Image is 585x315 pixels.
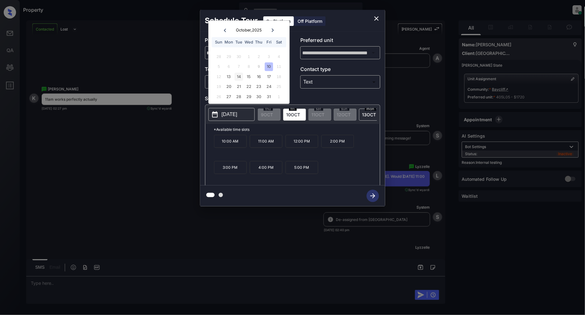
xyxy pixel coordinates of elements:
[283,109,306,121] div: date-select
[235,52,243,61] div: Not available Tuesday, September 30th, 2025
[255,73,263,81] div: Choose Thursday, October 16th, 2025
[255,83,263,91] div: Choose Thursday, October 23rd, 2025
[208,108,255,121] button: [DATE]
[286,161,318,174] p: 5:00 PM
[255,63,263,71] div: Not available Thursday, October 9th, 2025
[275,63,283,71] div: Not available Saturday, October 11th, 2025
[300,65,380,75] p: Contact type
[286,135,318,148] p: 12:00 PM
[255,38,263,46] div: Thu
[245,93,253,101] div: Choose Wednesday, October 29th, 2025
[235,93,243,101] div: Choose Tuesday, October 28th, 2025
[265,38,273,46] div: Fri
[321,135,354,148] p: 2:00 PM
[225,63,233,71] div: Not available Monday, October 6th, 2025
[265,93,273,101] div: Choose Friday, October 31st, 2025
[295,16,326,26] div: Off Platform
[215,73,223,81] div: Not available Sunday, October 12th, 2025
[265,83,273,91] div: Choose Friday, October 24th, 2025
[245,83,253,91] div: Choose Wednesday, October 22nd, 2025
[235,38,243,46] div: Tue
[245,38,253,46] div: Wed
[214,135,247,148] p: 10:00 AM
[205,36,285,46] p: Preferred community
[365,107,376,111] span: mon
[250,161,282,174] p: 4:00 PM
[211,52,287,102] div: month 2025-10
[207,77,283,87] div: In Person
[275,52,283,61] div: Not available Saturday, October 4th, 2025
[245,63,253,71] div: Not available Wednesday, October 8th, 2025
[205,65,285,75] p: Tour type
[245,52,253,61] div: Not available Wednesday, October 1st, 2025
[255,93,263,101] div: Choose Thursday, October 30th, 2025
[214,124,380,135] p: *Available time slots
[265,63,273,71] div: Choose Friday, October 10th, 2025
[265,73,273,81] div: Choose Friday, October 17th, 2025
[370,12,383,25] button: close
[225,52,233,61] div: Not available Monday, September 29th, 2025
[275,83,283,91] div: Not available Saturday, October 25th, 2025
[225,83,233,91] div: Choose Monday, October 20th, 2025
[275,93,283,101] div: Not available Saturday, November 1st, 2025
[215,38,223,46] div: Sun
[222,111,237,118] p: [DATE]
[235,63,243,71] div: Not available Tuesday, October 7th, 2025
[235,73,243,81] div: Choose Tuesday, October 14th, 2025
[265,52,273,61] div: Not available Friday, October 3rd, 2025
[215,52,223,61] div: Not available Sunday, September 28th, 2025
[215,93,223,101] div: Not available Sunday, October 26th, 2025
[215,63,223,71] div: Not available Sunday, October 5th, 2025
[359,109,382,121] div: date-select
[255,52,263,61] div: Not available Thursday, October 2nd, 2025
[200,10,263,31] h2: Schedule Tour
[225,93,233,101] div: Choose Monday, October 27th, 2025
[275,38,283,46] div: Sat
[275,73,283,81] div: Not available Saturday, October 18th, 2025
[263,16,294,26] div: On Platform
[235,83,243,91] div: Choose Tuesday, October 21st, 2025
[225,73,233,81] div: Choose Monday, October 13th, 2025
[225,38,233,46] div: Mon
[205,95,380,105] p: Select slot
[250,135,282,148] p: 11:00 AM
[245,73,253,81] div: Choose Wednesday, October 15th, 2025
[289,107,297,111] span: fri
[286,112,300,117] span: 10 OCT
[215,83,223,91] div: Not available Sunday, October 19th, 2025
[300,36,380,46] p: Preferred unit
[214,161,247,174] p: 3:00 PM
[236,28,262,32] div: October , 2025
[362,112,376,117] span: 13 OCT
[302,77,379,87] div: Text
[363,188,383,204] button: btn-next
